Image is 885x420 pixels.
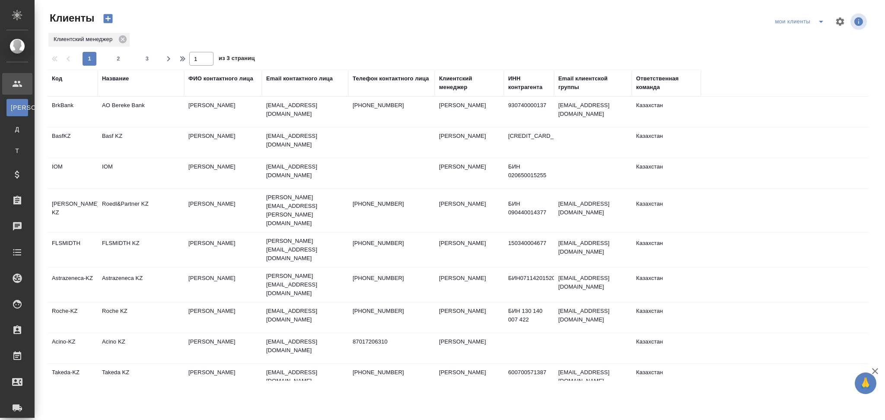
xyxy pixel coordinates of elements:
[6,99,28,116] a: [PERSON_NAME]
[435,333,504,363] td: [PERSON_NAME]
[48,33,130,47] div: Клиентский менеджер
[435,195,504,226] td: [PERSON_NAME]
[98,333,184,363] td: Acino KZ
[632,195,701,226] td: Казахстан
[219,53,255,66] span: из 3 страниц
[554,97,632,127] td: [EMAIL_ADDRESS][DOMAIN_NAME]
[54,35,115,44] p: Клиентский менеджер
[184,364,262,394] td: [PERSON_NAME]
[98,364,184,394] td: Takeda KZ
[353,337,430,346] p: 87017206310
[98,11,118,26] button: Создать
[184,97,262,127] td: [PERSON_NAME]
[140,52,154,66] button: 3
[102,74,129,83] div: Название
[435,270,504,300] td: [PERSON_NAME]
[554,235,632,265] td: [EMAIL_ADDRESS][DOMAIN_NAME]
[554,364,632,394] td: [EMAIL_ADDRESS][DOMAIN_NAME]
[48,302,98,333] td: Roche-KZ
[98,302,184,333] td: Roche KZ
[353,368,430,377] p: [PHONE_NUMBER]
[773,15,830,29] div: split button
[435,97,504,127] td: [PERSON_NAME]
[48,235,98,265] td: FLSMIDTH
[184,235,262,265] td: [PERSON_NAME]
[504,302,554,333] td: БИН 130 140 007 422
[11,146,24,155] span: Т
[435,302,504,333] td: [PERSON_NAME]
[353,274,430,283] p: [PHONE_NUMBER]
[140,54,154,63] span: 3
[6,142,28,159] a: Т
[266,368,344,385] p: [EMAIL_ADDRESS][DOMAIN_NAME]
[353,307,430,315] p: [PHONE_NUMBER]
[632,302,701,333] td: Казахстан
[6,121,28,138] a: Д
[48,127,98,158] td: BasfKZ
[48,11,94,25] span: Клиенты
[504,195,554,226] td: БИН 090440014377
[504,270,554,300] td: БИН071142015205
[266,272,344,298] p: [PERSON_NAME][EMAIL_ADDRESS][DOMAIN_NAME]
[11,125,24,134] span: Д
[98,270,184,300] td: Astrazeneca KZ
[632,364,701,394] td: Казахстан
[184,333,262,363] td: [PERSON_NAME]
[266,307,344,324] p: [EMAIL_ADDRESS][DOMAIN_NAME]
[554,270,632,300] td: [EMAIL_ADDRESS][DOMAIN_NAME]
[48,195,98,226] td: [PERSON_NAME]-KZ
[632,235,701,265] td: Казахстан
[266,337,344,355] p: [EMAIL_ADDRESS][DOMAIN_NAME]
[850,13,869,30] span: Посмотреть информацию
[855,372,876,394] button: 🙏
[830,11,850,32] span: Настроить таблицу
[632,158,701,188] td: Казахстан
[98,127,184,158] td: Basf KZ
[266,101,344,118] p: [EMAIL_ADDRESS][DOMAIN_NAME]
[266,237,344,263] p: [PERSON_NAME][EMAIL_ADDRESS][DOMAIN_NAME]
[48,158,98,188] td: IOM
[48,97,98,127] td: BrkBank
[52,74,62,83] div: Код
[48,270,98,300] td: Astrazeneca-KZ
[632,270,701,300] td: Казахстан
[11,103,24,112] span: [PERSON_NAME]
[439,74,500,92] div: Клиентский менеджер
[98,195,184,226] td: Roedl&Partner KZ
[504,235,554,265] td: 150340004677
[184,270,262,300] td: [PERSON_NAME]
[184,302,262,333] td: [PERSON_NAME]
[632,97,701,127] td: Казахстан
[435,364,504,394] td: [PERSON_NAME]
[353,74,429,83] div: Телефон контактного лица
[266,193,344,228] p: [PERSON_NAME][EMAIL_ADDRESS][PERSON_NAME][DOMAIN_NAME]
[48,333,98,363] td: Acino-KZ
[98,158,184,188] td: IOM
[266,162,344,180] p: [EMAIL_ADDRESS][DOMAIN_NAME]
[111,52,125,66] button: 2
[504,158,554,188] td: БИН 020650015255
[636,74,697,92] div: Ответственная команда
[266,74,333,83] div: Email контактного лица
[266,132,344,149] p: [EMAIL_ADDRESS][DOMAIN_NAME]
[554,302,632,333] td: [EMAIL_ADDRESS][DOMAIN_NAME]
[111,54,125,63] span: 2
[98,97,184,127] td: AO Bereke Bank
[353,101,430,110] p: [PHONE_NUMBER]
[504,97,554,127] td: 930740000137
[98,235,184,265] td: FLSMIDTH KZ
[858,374,873,392] span: 🙏
[554,195,632,226] td: [EMAIL_ADDRESS][DOMAIN_NAME]
[435,235,504,265] td: [PERSON_NAME]
[353,200,430,208] p: [PHONE_NUMBER]
[632,127,701,158] td: Казахстан
[48,364,98,394] td: Takeda-KZ
[504,127,554,158] td: [CREDIT_CARD_NUMBER]
[184,195,262,226] td: [PERSON_NAME]
[632,333,701,363] td: Казахстан
[508,74,550,92] div: ИНН контрагента
[184,127,262,158] td: [PERSON_NAME]
[558,74,627,92] div: Email клиентской группы
[188,74,253,83] div: ФИО контактного лица
[184,158,262,188] td: [PERSON_NAME]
